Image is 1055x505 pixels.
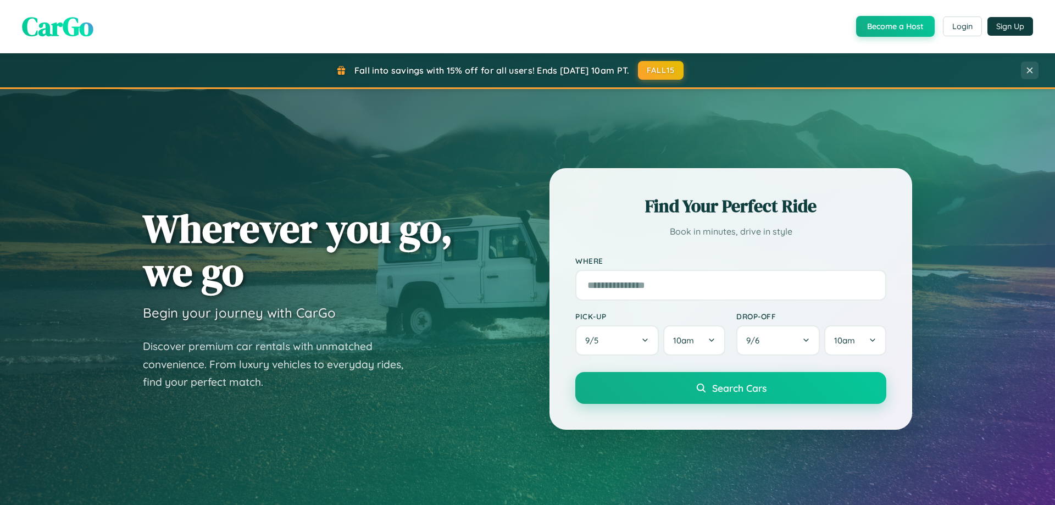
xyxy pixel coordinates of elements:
[834,335,855,346] span: 10am
[575,194,886,218] h2: Find Your Perfect Ride
[943,16,982,36] button: Login
[736,312,886,321] label: Drop-off
[736,325,820,356] button: 9/6
[585,335,604,346] span: 9 / 5
[143,207,453,293] h1: Wherever you go, we go
[143,304,336,321] h3: Begin your journey with CarGo
[987,17,1033,36] button: Sign Up
[354,65,630,76] span: Fall into savings with 15% off for all users! Ends [DATE] 10am PT.
[856,16,935,37] button: Become a Host
[673,335,694,346] span: 10am
[22,8,93,45] span: CarGo
[824,325,886,356] button: 10am
[638,61,684,80] button: FALL15
[746,335,765,346] span: 9 / 6
[575,224,886,240] p: Book in minutes, drive in style
[575,325,659,356] button: 9/5
[712,382,767,394] span: Search Cars
[575,312,725,321] label: Pick-up
[575,256,886,265] label: Where
[663,325,725,356] button: 10am
[143,337,418,391] p: Discover premium car rentals with unmatched convenience. From luxury vehicles to everyday rides, ...
[575,372,886,404] button: Search Cars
